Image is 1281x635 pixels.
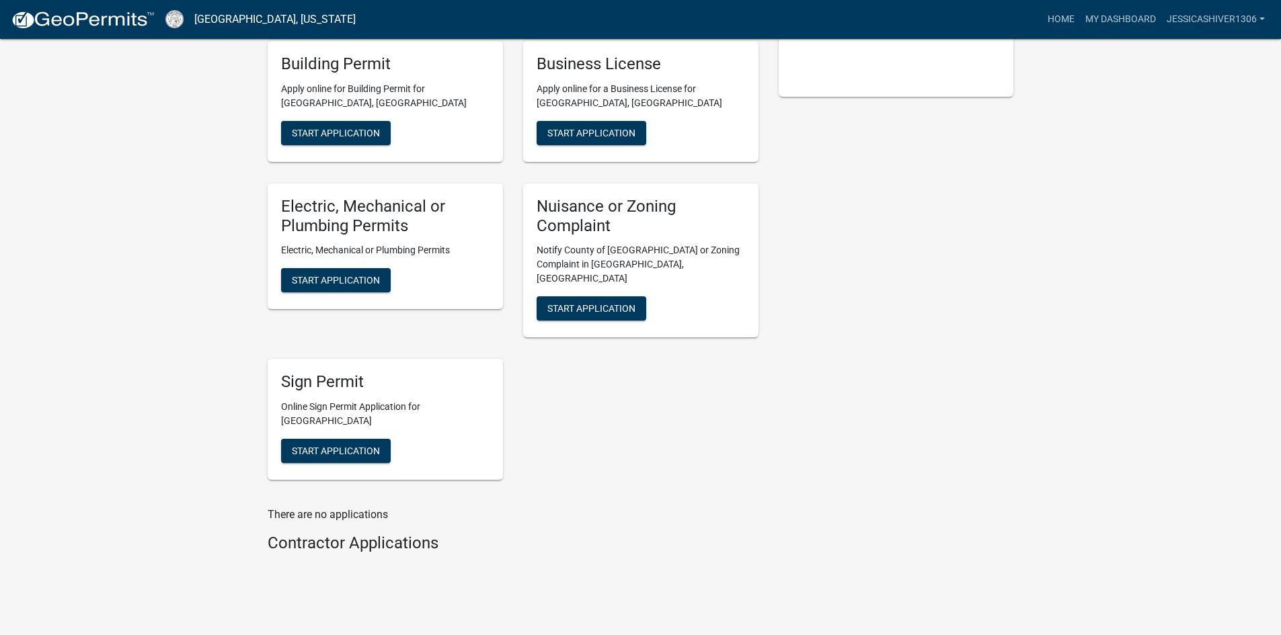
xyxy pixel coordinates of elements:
[547,127,635,138] span: Start Application
[537,243,745,286] p: Notify County of [GEOGRAPHIC_DATA] or Zoning Complaint in [GEOGRAPHIC_DATA], [GEOGRAPHIC_DATA]
[292,127,380,138] span: Start Application
[537,296,646,321] button: Start Application
[281,243,490,257] p: Electric, Mechanical or Plumbing Permits
[281,197,490,236] h5: Electric, Mechanical or Plumbing Permits
[281,268,391,292] button: Start Application
[165,10,184,28] img: Cook County, Georgia
[281,54,490,74] h5: Building Permit
[281,82,490,110] p: Apply online for Building Permit for [GEOGRAPHIC_DATA], [GEOGRAPHIC_DATA]
[292,446,380,456] span: Start Application
[292,275,380,286] span: Start Application
[268,534,759,553] h4: Contractor Applications
[1080,7,1161,32] a: My Dashboard
[268,5,759,491] wm-workflow-list-section: Applications
[537,121,646,145] button: Start Application
[1042,7,1080,32] a: Home
[537,82,745,110] p: Apply online for a Business License for [GEOGRAPHIC_DATA], [GEOGRAPHIC_DATA]
[537,197,745,236] h5: Nuisance or Zoning Complaint
[268,507,759,523] p: There are no applications
[537,54,745,74] h5: Business License
[281,372,490,392] h5: Sign Permit
[281,439,391,463] button: Start Application
[194,8,356,31] a: [GEOGRAPHIC_DATA], [US_STATE]
[1161,7,1270,32] a: JessicaShiver1306
[281,400,490,428] p: Online Sign Permit Application for [GEOGRAPHIC_DATA]
[281,121,391,145] button: Start Application
[268,534,759,558] wm-workflow-list-section: Contractor Applications
[547,303,635,314] span: Start Application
